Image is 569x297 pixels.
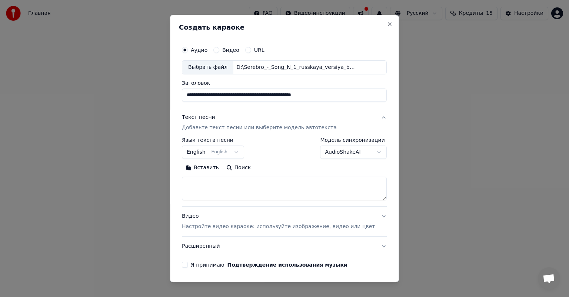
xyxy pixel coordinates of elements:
[182,223,375,230] p: Настройте видео караоке: используйте изображение, видео или цвет
[182,124,337,131] p: Добавьте текст песни или выберите модель автотекста
[191,47,207,53] label: Аудио
[182,137,387,206] div: Текст песниДобавьте текст песни или выберите модель автотекста
[182,237,387,256] button: Расширенный
[320,137,387,143] label: Модель синхронизации
[182,213,375,230] div: Видео
[182,137,244,143] label: Язык текста песни
[182,207,387,236] button: ВидеоНастройте видео караоке: используйте изображение, видео или цвет
[179,24,390,31] h2: Создать караоке
[182,162,223,174] button: Вставить
[182,61,233,74] div: Выбрать файл
[182,80,387,86] label: Заголовок
[222,47,239,53] label: Видео
[223,162,254,174] button: Поиск
[191,262,347,267] label: Я принимаю
[254,47,264,53] label: URL
[182,114,215,121] div: Текст песни
[182,108,387,137] button: Текст песниДобавьте текст песни или выберите модель автотекста
[227,262,347,267] button: Я принимаю
[233,64,359,71] div: D:\Serebro_-_Song_N_1_russkaya_versiya_bez_cenzury_75639015.mp3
